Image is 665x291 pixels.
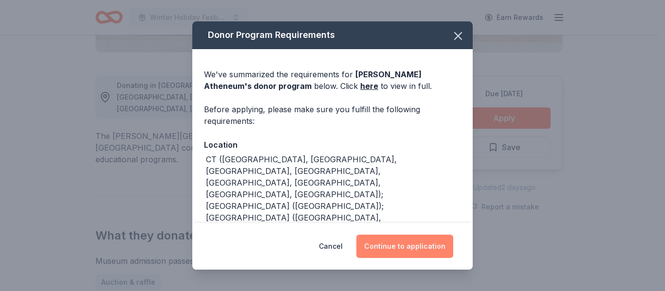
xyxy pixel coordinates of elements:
div: Location [204,138,461,151]
button: Continue to application [356,235,453,258]
div: CT ([GEOGRAPHIC_DATA], [GEOGRAPHIC_DATA], [GEOGRAPHIC_DATA], [GEOGRAPHIC_DATA], [GEOGRAPHIC_DATA]... [206,154,461,235]
div: Donor Program Requirements [192,21,473,49]
div: Before applying, please make sure you fulfill the following requirements: [204,103,461,127]
button: Cancel [319,235,343,258]
div: We've summarized the requirements for below. Click to view in full. [204,68,461,92]
a: here [360,80,378,92]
